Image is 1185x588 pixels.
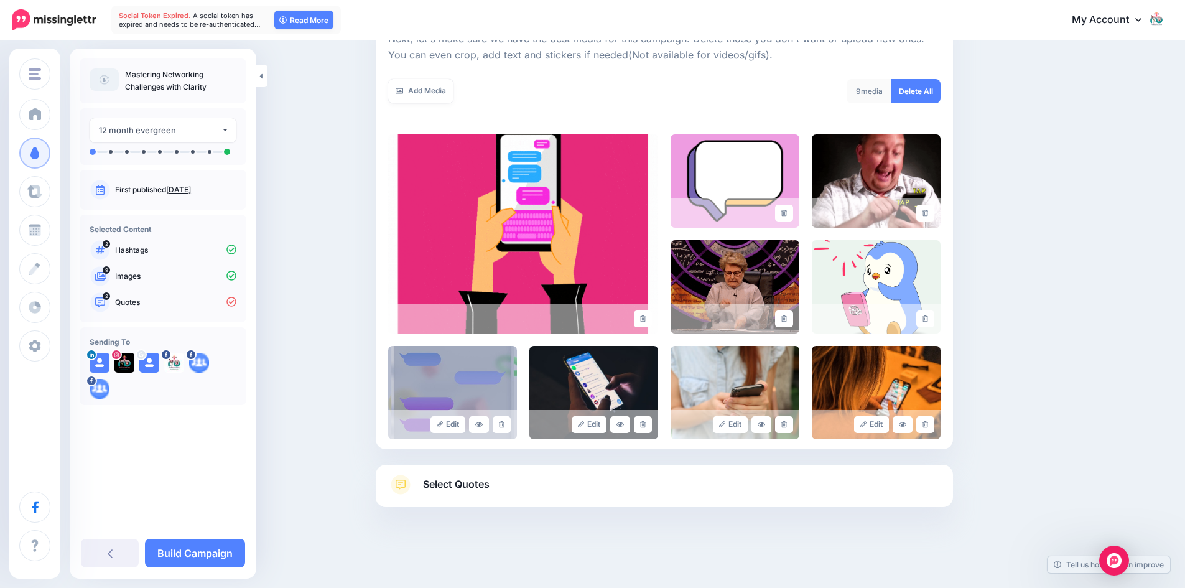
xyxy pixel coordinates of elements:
[388,475,941,507] a: Select Quotes
[388,134,658,334] img: NKSI1C005V84HOEHMMTG3OVAZ8IFVZXG.gif
[90,68,119,91] img: article-default-image-icon.png
[115,297,236,308] p: Quotes
[812,346,941,439] img: IXCBYZNCILXFKT4JY0932737TOXZOOJ7_large.jpg
[189,353,209,373] img: aDtjnaRy1nj-bsa139534.png
[388,31,941,63] p: Next, let's make sure we have the best media for this campaign. Delete those you don't want or up...
[572,416,607,433] a: Edit
[388,346,517,439] img: VSQXNCTUNJL8WBH76MATPUEDITYVG5MW_large.jpg
[812,134,941,228] img: Y738SEMQTHUIC1WSSD4XJNFXE88XKYXA.gif
[164,353,184,373] img: 293739338_113555524758435_6240255962081998429_n-bsa139531.jpg
[103,240,110,248] span: 2
[1048,556,1170,573] a: Tell us how we can improve
[90,379,109,399] img: aDtjnaRy1nj-bsa139535.png
[713,416,748,433] a: Edit
[115,271,236,282] p: Images
[90,118,236,142] button: 12 month evergreen
[90,337,236,347] h4: Sending To
[115,184,236,195] p: First published
[891,79,941,103] a: Delete All
[119,11,261,29] span: A social token has expired and needs to be re-authenticated…
[529,346,658,439] img: WENBR43UMKPBVWADSUPBF20X1KKG4RKL_large.jpg
[430,416,466,433] a: Edit
[423,476,490,493] span: Select Quotes
[12,9,96,30] img: Missinglettr
[90,225,236,234] h4: Selected Content
[1099,546,1129,576] div: Open Intercom Messenger
[125,68,236,93] p: Mastering Networking Challenges with Clarity
[1059,5,1166,35] a: My Account
[139,353,159,373] img: user_default_image.png
[388,25,941,439] div: Select Media
[388,79,453,103] a: Add Media
[99,123,221,138] div: 12 month evergreen
[671,240,799,334] img: GYUX31OUBSKBPVV6LLG7VZSJ56LTL34O.gif
[812,240,941,334] img: M266WBPFSGIWLOR1WB3FF5QD4IO6GB5O.gif
[856,86,861,96] span: 9
[671,346,799,439] img: RW6M6OVGHGHGR5XW2HSR6W9TV34N4VHU_large.jpg
[166,185,191,194] a: [DATE]
[103,292,110,300] span: 2
[119,11,191,20] span: Social Token Expired.
[114,353,134,373] img: 357774252_272542952131600_5124155199893867819_n-bsa140707.jpg
[847,79,892,103] div: media
[274,11,333,29] a: Read More
[854,416,890,433] a: Edit
[90,353,109,373] img: user_default_image.png
[115,245,236,256] p: Hashtags
[103,266,110,274] span: 9
[671,134,799,228] img: 90MZQQHDB8VZA4H1R5EHMTR4FARS52FK.gif
[29,68,41,80] img: menu.png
